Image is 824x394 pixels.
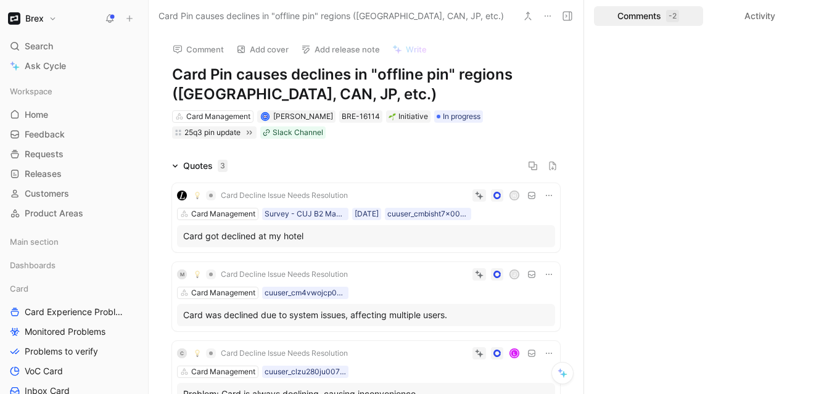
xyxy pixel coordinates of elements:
[5,342,143,361] a: Problems to verify
[10,85,52,97] span: Workspace
[666,10,679,22] div: -2
[5,279,143,298] div: Card
[386,110,431,123] div: 🌱Initiative
[25,109,48,121] span: Home
[262,113,268,120] img: avatar
[194,350,201,357] img: 💡
[355,208,379,220] div: [DATE]
[25,39,53,54] span: Search
[5,82,143,101] div: Workspace
[189,346,352,361] button: 💡Card Decline Issue Needs Resolution
[511,270,519,278] div: J
[221,348,348,358] span: Card Decline Issue Needs Resolution
[189,188,352,203] button: 💡Card Decline Issue Needs Resolution
[434,110,483,123] div: In progress
[273,112,333,121] span: [PERSON_NAME]
[10,259,56,271] span: Dashboards
[221,269,348,279] span: Card Decline Issue Needs Resolution
[387,208,469,220] div: cuuser_cmbisht7x00ai0g81a1c4ito3
[189,267,352,282] button: 💡Card Decline Issue Needs Resolution
[25,187,69,200] span: Customers
[186,110,250,123] div: Card Management
[5,165,143,183] a: Releases
[25,365,63,377] span: VoC Card
[25,168,62,180] span: Releases
[25,148,64,160] span: Requests
[25,306,126,318] span: Card Experience Problems
[406,44,427,55] span: Write
[25,59,66,73] span: Ask Cycle
[177,269,187,279] div: M
[5,256,143,274] div: Dashboards
[5,362,143,380] a: VoC Card
[5,145,143,163] a: Requests
[231,41,294,58] button: Add cover
[25,326,105,338] span: Monitored Problems
[194,192,201,199] img: 💡
[191,208,255,220] div: Card Management
[159,9,504,23] span: Card Pin causes declines in "offline pin" regions ([GEOGRAPHIC_DATA], CAN, JP, etc.)
[594,6,703,26] div: Comments-2
[5,232,143,255] div: Main section
[183,229,549,244] div: Card got declined at my hotel
[295,41,385,58] button: Add release note
[389,110,428,123] div: Initiative
[265,366,346,378] div: cuuser_clzu280ju007m0f8054c4uw58
[177,348,187,358] div: C
[191,287,255,299] div: Card Management
[10,282,28,295] span: Card
[183,158,228,173] div: Quotes
[5,303,143,321] a: Card Experience Problems
[177,191,187,200] img: logo
[25,207,83,220] span: Product Areas
[5,256,143,278] div: Dashboards
[218,160,228,172] div: 3
[5,57,143,75] a: Ask Cycle
[221,191,348,200] span: Card Decline Issue Needs Resolution
[511,191,519,199] div: H
[191,366,255,378] div: Card Management
[342,110,380,123] div: BRE-16114
[443,110,480,123] span: In progress
[387,41,432,58] button: Write
[167,41,229,58] button: Comment
[5,232,143,251] div: Main section
[167,158,233,173] div: Quotes3
[5,37,143,55] div: Search
[265,208,346,220] div: Survey - CUJ B2 Make a Purchase
[25,345,98,358] span: Problems to verify
[706,6,815,26] div: Activity
[389,113,396,120] img: 🌱
[5,204,143,223] a: Product Areas
[273,126,323,139] div: Slack Channel
[265,287,346,299] div: cuuser_cm4vwojcp01mq0j57o8jqhhtx
[10,236,59,248] span: Main section
[511,349,519,357] div: L
[184,126,241,139] div: 25q3 pin update
[5,125,143,144] a: Feedback
[172,65,560,104] h1: Card Pin causes declines in "offline pin" regions ([GEOGRAPHIC_DATA], CAN, JP, etc.)
[194,271,201,278] img: 💡
[25,128,65,141] span: Feedback
[5,10,60,27] button: BrexBrex
[8,12,20,25] img: Brex
[5,322,143,341] a: Monitored Problems
[25,13,44,24] h1: Brex
[5,105,143,124] a: Home
[183,308,549,322] div: Card was declined due to system issues, affecting multiple users.
[5,184,143,203] a: Customers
